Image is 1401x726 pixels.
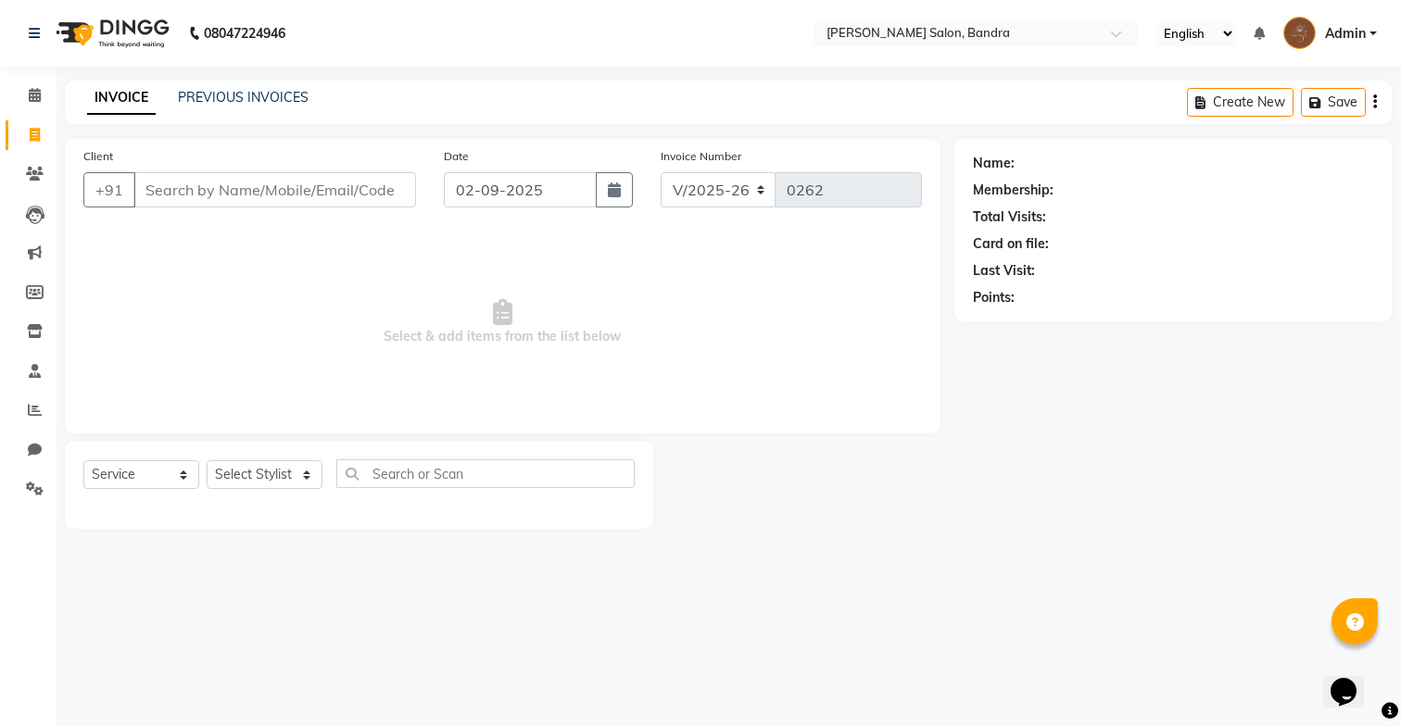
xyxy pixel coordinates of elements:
[973,181,1054,200] div: Membership:
[973,207,1046,227] div: Total Visits:
[1187,88,1294,117] button: Create New
[178,89,309,106] a: PREVIOUS INVOICES
[47,7,174,59] img: logo
[973,261,1035,281] div: Last Visit:
[1325,24,1366,44] span: Admin
[1301,88,1366,117] button: Save
[973,288,1015,307] div: Points:
[133,172,416,207] input: Search by Name/Mobile/Email/Code
[444,148,469,165] label: Date
[336,459,635,488] input: Search or Scan
[83,230,922,415] span: Select & add items from the list below
[204,7,285,59] b: 08047224946
[83,172,135,207] button: +91
[87,81,156,115] a: INVOICE
[1323,652,1382,707] iframe: chat widget
[973,154,1015,173] div: Name:
[661,148,741,165] label: Invoice Number
[83,148,113,165] label: Client
[973,234,1049,254] div: Card on file:
[1283,17,1316,49] img: Admin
